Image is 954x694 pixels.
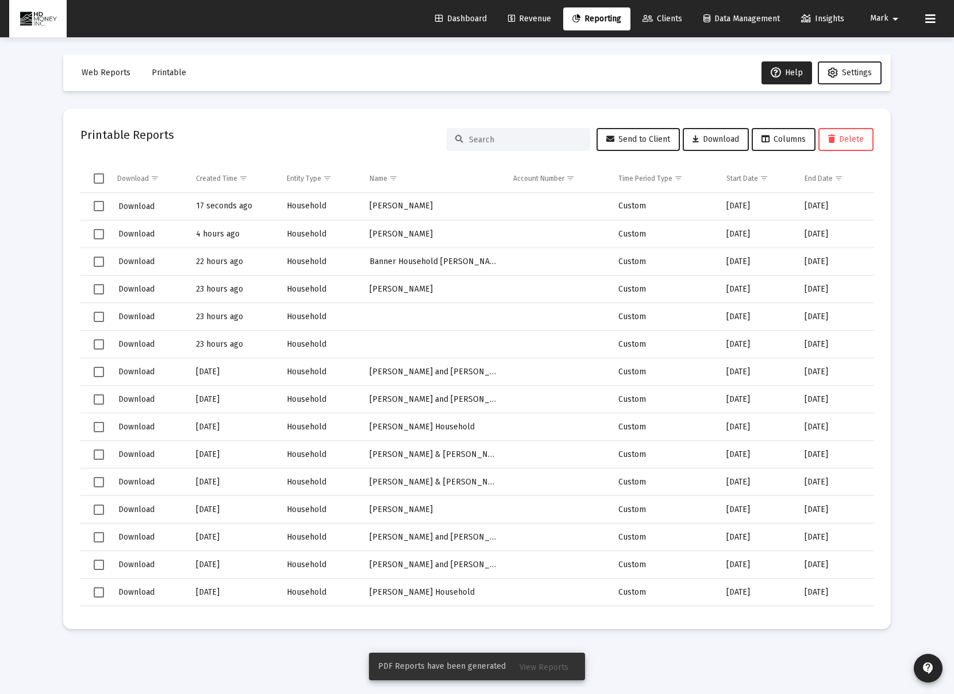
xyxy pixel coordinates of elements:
[694,7,789,30] a: Data Management
[499,7,560,30] a: Revenue
[718,220,797,248] td: [DATE]
[94,312,104,322] div: Select row
[361,220,505,248] td: [PERSON_NAME]
[792,7,853,30] a: Insights
[117,446,156,463] button: Download
[239,174,248,183] span: Show filter options for column 'Created Time'
[718,193,797,220] td: [DATE]
[279,165,361,192] td: Column Entity Type
[188,524,279,551] td: [DATE]
[797,276,874,303] td: [DATE]
[718,276,797,303] td: [DATE]
[94,284,104,294] div: Select row
[597,128,680,151] button: Send to Client
[888,7,902,30] mat-icon: arrow_drop_down
[279,276,361,303] td: Household
[94,394,104,405] div: Select row
[118,505,155,514] span: Download
[188,551,279,579] td: [DATE]
[279,220,361,248] td: Household
[117,253,156,270] button: Download
[703,14,780,24] span: Data Management
[188,579,279,606] td: [DATE]
[842,68,872,77] span: Settings
[797,193,874,220] td: [DATE]
[818,61,882,84] button: Settings
[80,126,174,144] h2: Printable Reports
[82,68,130,77] span: Web Reports
[718,524,797,551] td: [DATE]
[610,358,718,386] td: Custom
[797,165,874,192] td: Column End Date
[797,441,874,468] td: [DATE]
[279,579,361,606] td: Household
[117,418,156,435] button: Download
[361,496,505,524] td: [PERSON_NAME]
[117,501,156,518] button: Download
[610,468,718,496] td: Custom
[505,165,610,192] td: Column Account Number
[726,174,758,183] div: Start Date
[94,449,104,460] div: Select row
[80,165,874,612] div: Data grid
[94,477,104,487] div: Select row
[718,358,797,386] td: [DATE]
[117,584,156,600] button: Download
[674,174,683,183] span: Show filter options for column 'Time Period Type'
[279,386,361,413] td: Household
[718,468,797,496] td: [DATE]
[797,358,874,386] td: [DATE]
[610,220,718,248] td: Custom
[94,422,104,432] div: Select row
[118,284,155,294] span: Download
[378,661,506,672] span: PDF Reports have been generated
[118,477,155,487] span: Download
[683,128,749,151] button: Download
[279,303,361,331] td: Household
[718,413,797,441] td: [DATE]
[797,413,874,441] td: [DATE]
[118,449,155,459] span: Download
[435,14,487,24] span: Dashboard
[94,339,104,350] div: Select row
[117,363,156,380] button: Download
[118,257,155,266] span: Download
[921,661,935,675] mat-icon: contact_support
[718,579,797,606] td: [DATE]
[566,174,575,183] span: Show filter options for column 'Account Number'
[610,413,718,441] td: Custom
[834,174,843,183] span: Show filter options for column 'End Date'
[118,229,155,239] span: Download
[610,165,718,192] td: Column Time Period Type
[188,165,279,192] td: Column Created Time
[797,579,874,606] td: [DATE]
[361,248,505,276] td: Banner Household [PERSON_NAME] and [PERSON_NAME]
[94,505,104,515] div: Select row
[94,201,104,211] div: Select row
[718,248,797,276] td: [DATE]
[797,220,874,248] td: [DATE]
[797,551,874,579] td: [DATE]
[118,560,155,569] span: Download
[118,422,155,432] span: Download
[18,7,58,30] img: Dashboard
[188,386,279,413] td: [DATE]
[196,174,237,183] div: Created Time
[94,367,104,377] div: Select row
[109,165,188,192] td: Column Download
[188,303,279,331] td: 23 hours ago
[797,606,874,634] td: [DATE]
[279,468,361,496] td: Household
[117,556,156,573] button: Download
[618,174,672,183] div: Time Period Type
[279,331,361,358] td: Household
[718,386,797,413] td: [DATE]
[801,14,844,24] span: Insights
[361,413,505,441] td: [PERSON_NAME] Household
[188,276,279,303] td: 23 hours ago
[610,606,718,634] td: Custom
[287,174,321,183] div: Entity Type
[610,579,718,606] td: Custom
[563,7,630,30] a: Reporting
[752,128,815,151] button: Columns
